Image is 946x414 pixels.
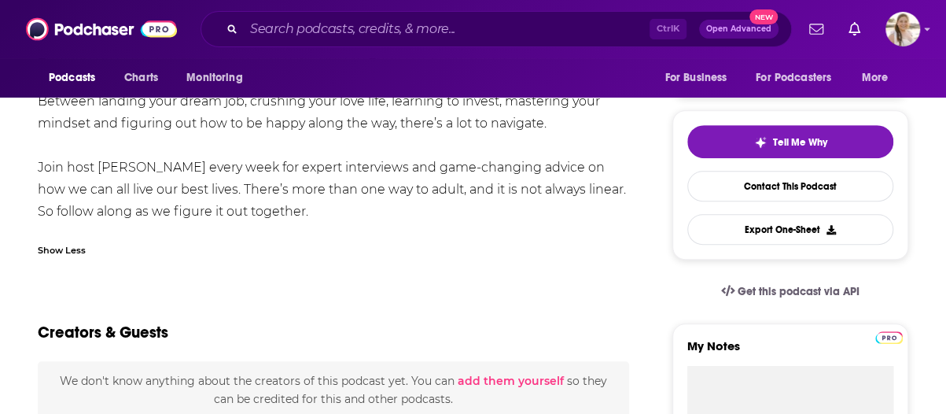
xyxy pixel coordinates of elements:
span: Logged in as acquavie [885,12,920,46]
span: For Podcasters [756,67,831,89]
a: Show notifications dropdown [803,16,830,43]
span: Charts [124,67,158,89]
span: Open Advanced [706,25,771,33]
span: Ctrl K [650,19,686,39]
button: add them yourself [458,375,564,387]
a: Get this podcast via API [709,272,872,311]
button: tell me why sparkleTell Me Why [687,125,893,158]
span: Monitoring [186,67,242,89]
img: tell me why sparkle [754,136,767,149]
span: For Business [664,67,727,89]
a: Pro website [875,329,903,344]
button: open menu [851,63,908,93]
img: Podchaser Pro [875,331,903,344]
span: Get this podcast via API [738,285,859,298]
span: Podcasts [49,67,95,89]
button: open menu [175,63,263,93]
button: open menu [745,63,854,93]
a: Charts [114,63,167,93]
span: Tell Me Why [773,136,827,149]
button: open menu [653,63,746,93]
div: Search podcasts, credits, & more... [201,11,792,47]
button: open menu [38,63,116,93]
h2: Creators & Guests [38,323,168,342]
span: We don't know anything about the creators of this podcast yet . You can so they can be credited f... [60,374,607,405]
label: My Notes [687,338,893,366]
button: Export One-Sheet [687,214,893,245]
button: Open AdvancedNew [699,20,779,39]
span: New [749,9,778,24]
img: User Profile [885,12,920,46]
div: Adulting isn't easy, but we got you. Teach Me How To Adult is a smart, unfiltered podcast on ever... [38,46,629,223]
span: More [862,67,889,89]
img: Podchaser - Follow, Share and Rate Podcasts [26,14,177,44]
button: Show profile menu [885,12,920,46]
a: Contact This Podcast [687,171,893,201]
input: Search podcasts, credits, & more... [244,17,650,42]
a: Show notifications dropdown [842,16,867,43]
